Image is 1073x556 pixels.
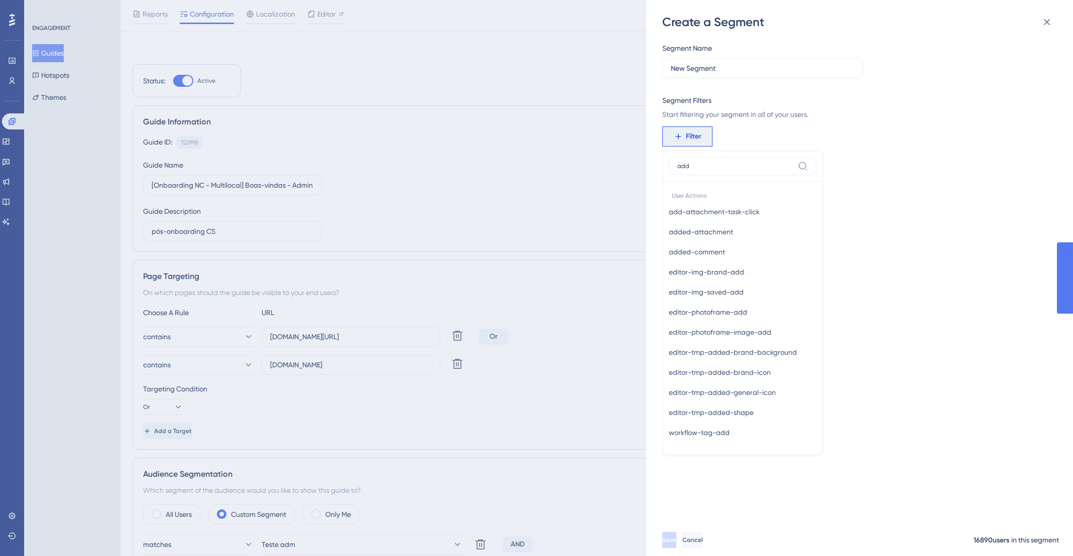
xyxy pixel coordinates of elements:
[669,423,816,443] button: workflow-tag-add
[1031,516,1061,546] iframe: UserGuiding AI Assistant Launcher
[669,222,816,242] button: added-attachment
[682,536,703,544] span: Cancel
[669,242,816,262] button: added-comment
[686,130,701,143] span: Filter
[669,206,760,218] span: add-attachment-task-click
[669,302,816,322] button: editor-photoframe-add
[669,326,771,338] span: editor-photoframe-image-add
[662,532,676,548] button: Save
[669,427,730,439] span: workflow-tag-add
[669,382,816,402] button: editor-tmp-added-general-icon
[669,366,771,378] span: editor-tmp-added-brand-icon
[669,342,816,362] button: editor-tmp-added-brand-background
[662,126,712,147] button: Filter
[662,42,712,54] div: Segment Name
[671,63,855,74] input: Segment Name
[669,362,816,382] button: editor-tmp-added-brand-icon
[677,162,794,170] input: Type the value
[669,188,816,202] span: User Actions
[662,94,711,106] div: Segment Filters
[682,532,703,548] button: Cancel
[662,108,1051,120] span: Start filtering your segment in all of your users.
[669,406,754,419] span: editor-tmp-added-shape
[669,226,733,238] span: added-attachment
[662,14,1059,30] div: Create a Segment
[669,262,816,282] button: editor-img-brand-add
[669,386,776,398] span: editor-tmp-added-general-icon
[669,322,816,342] button: editor-photoframe-image-add
[974,534,1009,546] div: 16890 users
[669,202,816,222] button: add-attachment-task-click
[669,266,744,278] span: editor-img-brand-add
[669,306,747,318] span: editor-photoframe-add
[669,346,797,358] span: editor-tmp-added-brand-background
[669,402,816,423] button: editor-tmp-added-shape
[669,282,816,302] button: editor-img-saved-add
[1011,534,1059,546] div: in this segment
[669,286,744,298] span: editor-img-saved-add
[669,246,725,258] span: added-comment
[662,536,676,544] span: Save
